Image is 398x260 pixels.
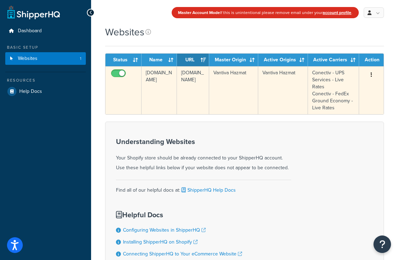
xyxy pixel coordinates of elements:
li: Websites [5,52,86,65]
a: Connecting ShipperHQ to Your eCommerce Website [123,250,242,258]
a: Installing ShipperHQ on Shopify [123,238,198,246]
th: Name: activate to sort column ascending [142,54,177,66]
th: Active Origins: activate to sort column ascending [258,54,308,66]
a: Help Docs [5,85,86,98]
h3: Understanding Websites [116,138,291,145]
div: Your Shopify store should be already connected to your ShipperHQ account. Use these helpful links... [116,138,291,173]
span: 1 [80,56,81,62]
div: If this is unintentional please remove email under your . [172,7,359,18]
a: Websites 1 [5,52,86,65]
a: ShipperHQ Help Docs [180,186,236,194]
th: Status: activate to sort column ascending [105,54,142,66]
h3: Helpful Docs [116,211,242,219]
a: Configuring Websites in ShipperHQ [123,226,206,234]
td: Conectiv - UPS Services - Live Rates Conectiv - FedEx Ground Economy - Live Rates [308,66,359,114]
th: Master Origin: activate to sort column ascending [209,54,258,66]
div: Basic Setup [5,45,86,50]
td: [DOMAIN_NAME] [142,66,177,114]
td: Vantiva Hazmat [209,66,258,114]
button: Open Resource Center [373,235,391,253]
h1: Websites [105,25,144,39]
th: URL: activate to sort column ascending [177,54,209,66]
div: Find all of our helpful docs at: [116,180,291,195]
th: Action [359,54,384,66]
span: Help Docs [19,89,42,95]
strong: Master Account Mode [178,9,220,16]
a: account profile [323,9,351,16]
div: Resources [5,77,86,83]
span: Dashboard [18,28,42,34]
span: Websites [18,56,37,62]
a: ShipperHQ Home [7,5,60,19]
th: Active Carriers: activate to sort column ascending [308,54,359,66]
a: Dashboard [5,25,86,37]
td: Vantiva Hazmat [258,66,308,114]
td: [DOMAIN_NAME] [177,66,209,114]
